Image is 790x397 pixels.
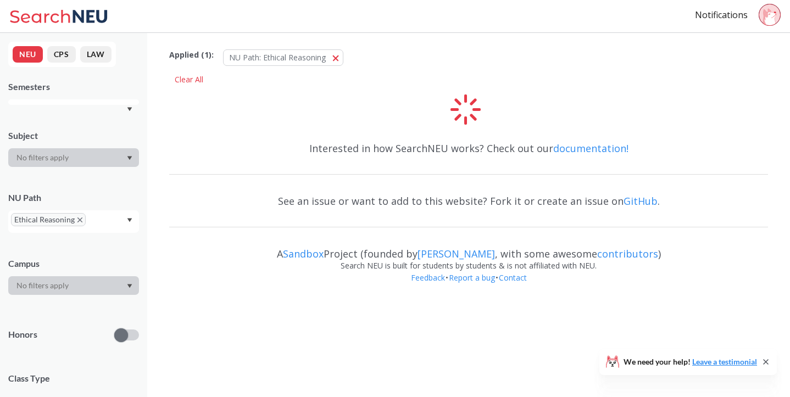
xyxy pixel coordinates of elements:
div: Interested in how SearchNEU works? Check out our [169,132,768,164]
div: Ethical ReasoningX to remove pillDropdown arrow [8,210,139,233]
a: Feedback [410,272,446,283]
div: A Project (founded by , with some awesome ) [169,238,768,260]
button: NU Path: Ethical Reasoning [223,49,343,66]
div: Campus [8,258,139,270]
span: We need your help! [624,358,757,366]
a: Report a bug [448,272,496,283]
a: contributors [597,247,658,260]
span: Class Type [8,372,139,384]
button: NEU [13,46,43,63]
div: Dropdown arrow [8,148,139,167]
a: Contact [498,272,527,283]
a: GitHub [624,194,658,208]
svg: Dropdown arrow [127,284,132,288]
p: Honors [8,328,37,341]
a: Notifications [695,9,748,21]
div: Dropdown arrow [8,276,139,295]
button: LAW [80,46,112,63]
div: Search NEU is built for students by students & is not affiliated with NEU. [169,260,768,272]
a: Sandbox [283,247,324,260]
span: Applied ( 1 ): [169,49,214,61]
svg: Dropdown arrow [127,107,132,111]
div: NU Path [8,192,139,204]
a: documentation! [553,142,628,155]
span: NU Path: Ethical Reasoning [229,52,326,63]
div: Subject [8,130,139,142]
div: • • [169,272,768,300]
span: Ethical ReasoningX to remove pill [11,213,86,226]
div: See an issue or want to add to this website? Fork it or create an issue on . [169,185,768,217]
svg: Dropdown arrow [127,156,132,160]
div: Semesters [8,81,139,93]
a: [PERSON_NAME] [418,247,495,260]
button: CPS [47,46,76,63]
svg: X to remove pill [77,217,82,222]
a: Leave a testimonial [692,357,757,366]
div: Clear All [169,71,209,88]
svg: Dropdown arrow [127,218,132,222]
